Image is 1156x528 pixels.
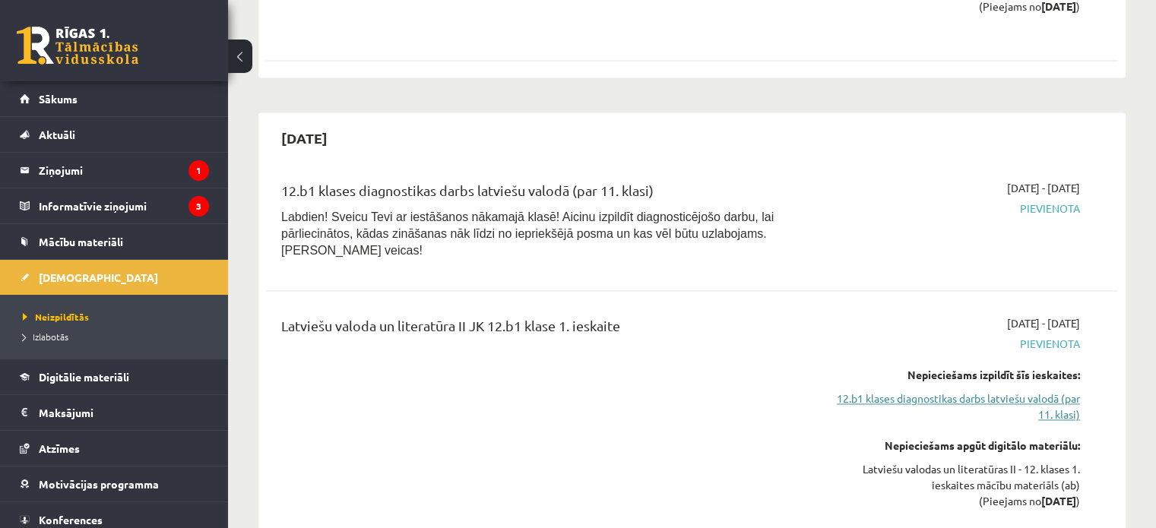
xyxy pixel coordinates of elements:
[829,461,1080,509] div: Latviešu valodas un literatūras II - 12. klases 1. ieskaites mācību materiāls (ab) (Pieejams no )
[829,390,1080,422] a: 12.b1 klases diagnostikas darbs latviešu valodā (par 11. klasi)
[281,315,806,343] div: Latviešu valoda un literatūra II JK 12.b1 klase 1. ieskaite
[39,513,103,526] span: Konferences
[23,330,68,343] span: Izlabotās
[39,92,78,106] span: Sākums
[39,395,209,430] legend: Maksājumi
[39,270,158,284] span: [DEMOGRAPHIC_DATA]
[20,188,209,223] a: Informatīvie ziņojumi3
[281,210,774,257] span: Labdien! Sveicu Tevi ar iestāšanos nākamajā klasē! Aicinu izpildīt diagnosticējošo darbu, lai pār...
[20,395,209,430] a: Maksājumi
[39,153,209,188] legend: Ziņojumi
[39,235,123,248] span: Mācību materiāli
[20,81,209,116] a: Sākums
[20,260,209,295] a: [DEMOGRAPHIC_DATA]
[829,336,1080,352] span: Pievienota
[20,431,209,466] a: Atzīmes
[39,441,80,455] span: Atzīmes
[1041,494,1076,507] strong: [DATE]
[39,370,129,384] span: Digitālie materiāli
[39,128,75,141] span: Aktuāli
[1007,180,1080,196] span: [DATE] - [DATE]
[281,180,806,208] div: 12.b1 klases diagnostikas darbs latviešu valodā (par 11. klasi)
[23,330,213,343] a: Izlabotās
[20,117,209,152] a: Aktuāli
[829,438,1080,454] div: Nepieciešams apgūt digitālo materiālu:
[20,224,209,259] a: Mācību materiāli
[20,466,209,501] a: Motivācijas programma
[829,367,1080,383] div: Nepieciešams izpildīt šīs ieskaites:
[23,310,213,324] a: Neizpildītās
[829,201,1080,217] span: Pievienota
[39,188,209,223] legend: Informatīvie ziņojumi
[39,477,159,491] span: Motivācijas programma
[20,153,209,188] a: Ziņojumi1
[266,120,343,156] h2: [DATE]
[17,27,138,65] a: Rīgas 1. Tālmācības vidusskola
[1007,315,1080,331] span: [DATE] - [DATE]
[188,196,209,217] i: 3
[20,359,209,394] a: Digitālie materiāli
[23,311,89,323] span: Neizpildītās
[188,160,209,181] i: 1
